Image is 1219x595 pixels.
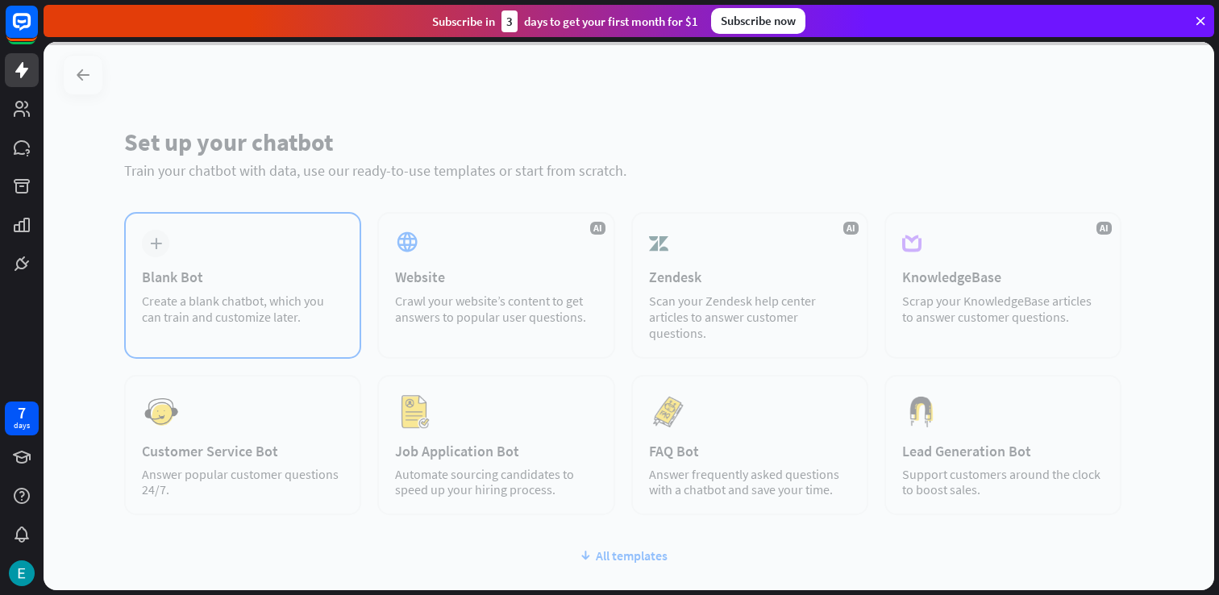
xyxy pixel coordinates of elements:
[13,6,61,55] button: Open LiveChat chat widget
[432,10,698,32] div: Subscribe in days to get your first month for $1
[18,406,26,420] div: 7
[14,420,30,431] div: days
[711,8,805,34] div: Subscribe now
[5,402,39,435] a: 7 days
[501,10,518,32] div: 3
